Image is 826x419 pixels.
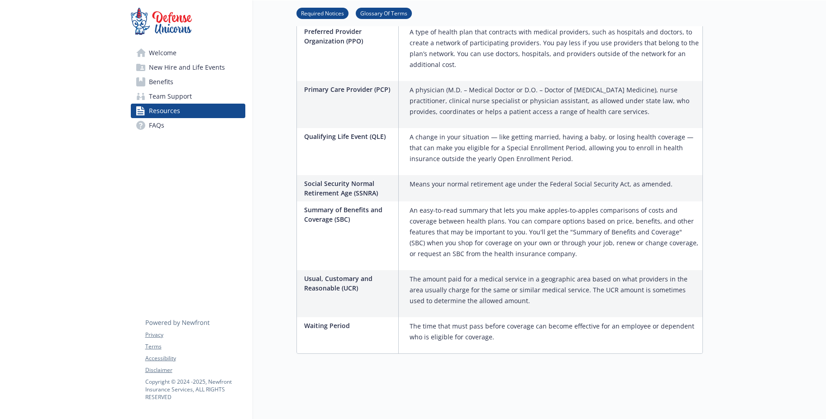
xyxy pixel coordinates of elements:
[410,132,699,164] p: A change in your situation — like getting married, having a baby, or losing health coverage — tha...
[304,132,395,141] p: Qualifying Life Event (QLE)
[410,274,699,306] p: The amount paid for a medical service in a geographic area based on what providers in the area us...
[149,89,192,104] span: Team Support
[149,46,177,60] span: Welcome
[304,179,395,198] p: Social Security Normal Retirement Age (SSNRA)
[410,27,699,70] p: A type of health plan that contracts with medical providers, such as hospitals and doctors, to cr...
[145,331,245,339] a: Privacy
[145,354,245,362] a: Accessibility
[131,46,245,60] a: Welcome
[131,89,245,104] a: Team Support
[356,9,412,17] a: Glossary Of Terms
[145,378,245,401] p: Copyright © 2024 - 2025 , Newfront Insurance Services, ALL RIGHTS RESERVED
[145,366,245,374] a: Disclaimer
[149,104,180,118] span: Resources
[131,118,245,133] a: FAQs
[149,75,173,89] span: Benefits
[304,85,395,94] p: Primary Care Provider (PCP)
[131,60,245,75] a: New Hire and Life Events
[410,85,699,117] p: A physician (M.D. – Medical Doctor or D.O. – Doctor of [MEDICAL_DATA] Medicine), nurse practition...
[304,274,395,293] p: Usual, Customary and Reasonable (UCR)
[304,205,395,224] p: Summary of Benefits and Coverage (SBC)
[410,205,699,259] p: An easy-to-read summary that lets you make apples-to-apples comparisons of costs and coverage bet...
[410,321,699,343] p: The time that must pass before coverage can become effective for an employee or dependent who is ...
[149,118,164,133] span: FAQs
[145,343,245,351] a: Terms
[149,60,225,75] span: New Hire and Life Events
[131,75,245,89] a: Benefits
[410,179,673,190] p: Means your normal retirement age under the Federal Social Security Act, as amended.
[304,321,395,330] p: Waiting Period
[296,9,349,17] a: Required Notices
[304,27,395,46] p: Preferred Provider Organization (PPO)
[131,104,245,118] a: Resources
